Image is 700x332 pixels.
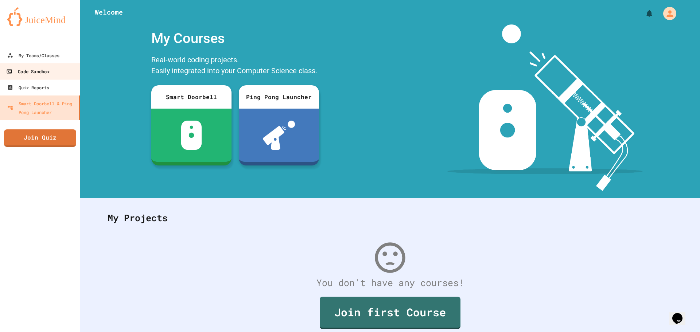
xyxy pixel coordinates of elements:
[239,85,319,109] div: Ping Pong Launcher
[656,5,678,22] div: My Account
[263,121,295,150] img: ppl-with-ball.png
[631,7,656,20] div: My Notifications
[151,85,232,109] div: Smart Doorbell
[669,303,693,325] iframe: chat widget
[100,276,680,290] div: You don't have any courses!
[148,52,323,80] div: Real-world coding projects. Easily integrated into your Computer Science class.
[6,67,49,76] div: Code Sandbox
[181,121,202,150] img: sdb-white.svg
[320,297,460,329] a: Join first Course
[4,129,76,147] a: Join Quiz
[7,7,73,26] img: logo-orange.svg
[7,83,49,92] div: Quiz Reports
[7,51,59,60] div: My Teams/Classes
[7,99,76,117] div: Smart Doorbell & Ping Pong Launcher
[100,204,680,232] div: My Projects
[148,24,323,52] div: My Courses
[447,24,643,191] img: banner-image-my-projects.png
